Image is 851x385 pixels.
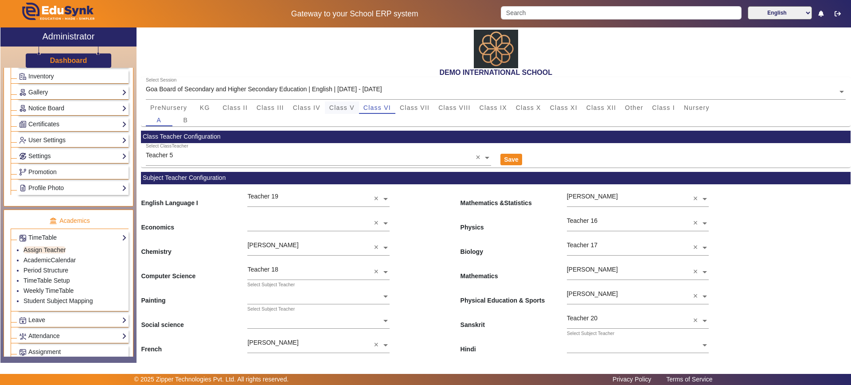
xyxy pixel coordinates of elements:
[141,282,247,306] span: Painting
[608,373,656,385] a: Privacy Policy
[625,105,643,111] span: Other
[476,153,483,163] span: Clear all
[23,287,74,294] a: Weekly TimeTable
[293,105,320,111] span: Class IV
[374,268,382,277] span: Clear all
[20,349,26,356] img: Assignments.png
[567,266,618,273] span: [PERSON_NAME]
[586,105,616,111] span: Class XII
[19,167,127,177] a: Promotion
[28,168,57,175] span: Promotion
[567,315,597,322] span: Teacher 20
[662,373,717,385] a: Terms of Service
[146,143,188,150] div: Select ClassTeacher
[652,105,675,111] span: Class I
[684,105,710,111] span: Nursery
[43,31,95,42] h2: Administrator
[141,184,247,209] span: English Language I
[257,105,284,111] span: Class III
[516,105,541,111] span: Class X
[461,233,567,257] span: Biology
[150,105,187,111] span: PreNursery
[480,105,507,111] span: Class IX
[50,56,88,65] a: Dashboard
[23,297,93,304] a: Student Subject Mapping
[247,266,278,273] span: Teacher 18
[693,292,701,301] span: Clear all
[50,56,87,65] h3: Dashboard
[141,306,247,331] span: Social science
[141,257,247,282] span: Computer Science
[218,9,492,19] h5: Gateway to your School ERP system
[374,341,382,350] span: Clear all
[438,105,470,111] span: Class VIII
[141,209,247,233] span: Economics
[461,184,567,209] span: Mathematics &Statistics
[247,193,278,200] span: Teacher 19
[223,105,248,111] span: Class II
[141,233,247,257] span: Chemistry
[141,68,851,77] h2: DEMO INTERNATIONAL SCHOOL
[200,105,210,111] span: KG
[146,152,173,159] span: Teacher 5
[20,73,26,80] img: Inventory.png
[550,105,578,111] span: Class XI
[146,77,176,84] div: Select Session
[141,172,851,184] mat-card-header: Subject Teacher Configuration
[374,194,382,204] span: Clear all
[19,347,127,357] a: Assignment
[28,73,54,80] span: Inventory
[134,375,289,384] p: © 2025 Zipper Technologies Pvt. Ltd. All rights reserved.
[0,27,137,47] a: Administrator
[23,267,68,274] a: Period Structure
[400,105,429,111] span: Class VII
[141,331,247,355] span: French
[474,30,518,68] img: abdd4561-dfa5-4bc5-9f22-bd710a8d2831
[23,277,70,284] a: TimeTable Setup
[329,105,355,111] span: Class V
[461,282,567,306] span: Physical Education & Sports
[567,193,618,200] span: [PERSON_NAME]
[461,306,567,331] span: Sanskrit
[23,246,66,253] a: Assign Teacher
[247,281,295,288] div: Select Subject Teacher
[693,219,701,228] span: Clear all
[19,71,127,82] a: Inventory
[146,85,382,94] div: Goa Board of Secondary and Higher Secondary Education | English | [DATE] - [DATE]
[157,117,162,123] span: A
[28,348,61,355] span: Assignment
[247,306,295,313] div: Select Subject Teacher
[11,216,129,226] p: Academics
[461,257,567,282] span: Mathematics
[141,131,851,143] mat-card-header: Class Teacher Configuration
[567,217,597,224] span: Teacher 16
[461,209,567,233] span: Physics
[567,330,614,337] div: Select Subject Teacher
[693,243,701,253] span: Clear all
[567,241,597,249] span: Teacher 17
[567,290,618,297] span: [PERSON_NAME]
[500,154,522,165] button: Save
[693,194,701,204] span: Clear all
[247,339,298,346] span: [PERSON_NAME]
[183,117,188,123] span: B
[23,257,76,264] a: AcademicCalendar
[247,241,298,249] span: [PERSON_NAME]
[374,243,382,253] span: Clear all
[693,268,701,277] span: Clear all
[374,219,382,228] span: Clear all
[461,331,567,355] span: Hindi
[501,6,741,19] input: Search
[49,217,57,225] img: academic.png
[363,105,391,111] span: Class VI
[693,316,701,326] span: Clear all
[20,169,26,175] img: Branchoperations.png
